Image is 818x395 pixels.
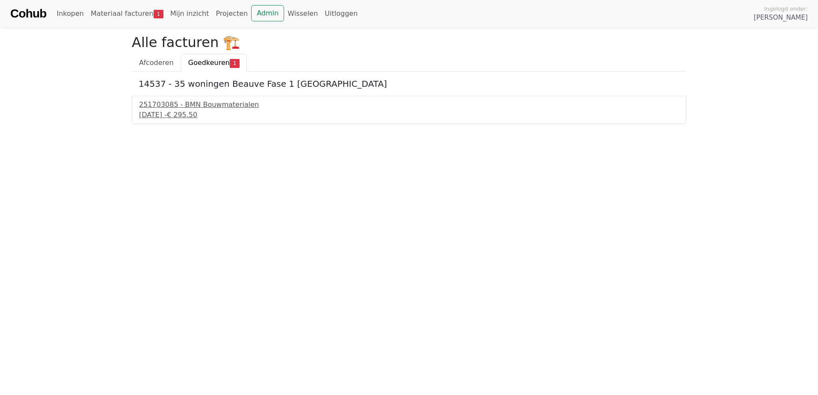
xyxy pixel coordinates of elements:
a: Inkopen [53,5,87,22]
span: Ingelogd onder: [764,5,808,13]
span: Afcoderen [139,59,174,67]
span: € 295.50 [167,111,197,119]
a: Materiaal facturen1 [87,5,167,22]
a: Wisselen [284,5,321,22]
span: 1 [230,59,240,68]
div: [DATE] - [139,110,679,120]
span: [PERSON_NAME] [754,13,808,23]
h2: Alle facturen 🏗️ [132,34,686,50]
a: Admin [251,5,284,21]
span: Goedkeuren [188,59,230,67]
h5: 14537 - 35 woningen Beauve Fase 1 [GEOGRAPHIC_DATA] [139,79,679,89]
a: Goedkeuren1 [181,54,247,72]
span: 1 [154,10,163,18]
a: Mijn inzicht [167,5,213,22]
a: Uitloggen [321,5,361,22]
a: Cohub [10,3,46,24]
div: 251703085 - BMN Bouwmaterialen [139,100,679,110]
a: 251703085 - BMN Bouwmaterialen[DATE] -€ 295.50 [139,100,679,120]
a: Afcoderen [132,54,181,72]
a: Projecten [212,5,251,22]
